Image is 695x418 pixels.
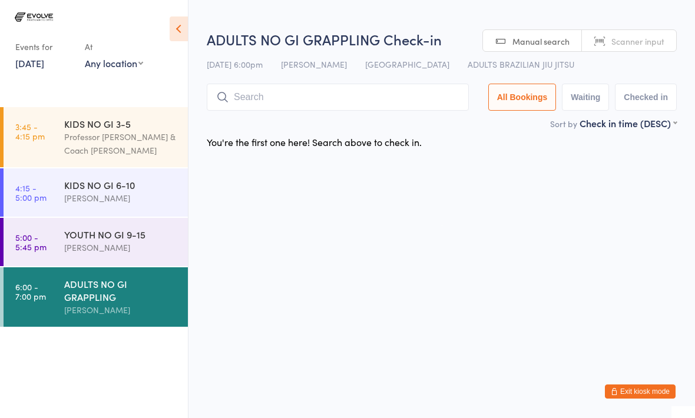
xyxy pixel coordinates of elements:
[15,183,47,202] time: 4:15 - 5:00 pm
[64,241,178,254] div: [PERSON_NAME]
[512,35,570,47] span: Manual search
[207,29,677,49] h2: ADULTS NO GI GRAPPLING Check-in
[15,233,47,251] time: 5:00 - 5:45 pm
[468,58,574,70] span: ADULTS BRAZILIAN JIU JITSU
[64,303,178,317] div: [PERSON_NAME]
[488,84,557,111] button: All Bookings
[207,58,263,70] span: [DATE] 6:00pm
[85,57,143,69] div: Any location
[4,267,188,327] a: 6:00 -7:00 pmADULTS NO GI GRAPPLING[PERSON_NAME]
[562,84,609,111] button: Waiting
[64,178,178,191] div: KIDS NO GI 6-10
[64,130,178,157] div: Professor [PERSON_NAME] & Coach [PERSON_NAME]
[550,118,577,130] label: Sort by
[605,384,676,399] button: Exit kiosk mode
[64,191,178,205] div: [PERSON_NAME]
[4,107,188,167] a: 3:45 -4:15 pmKIDS NO GI 3-5Professor [PERSON_NAME] & Coach [PERSON_NAME]
[4,168,188,217] a: 4:15 -5:00 pmKIDS NO GI 6-10[PERSON_NAME]
[15,122,45,141] time: 3:45 - 4:15 pm
[15,282,46,301] time: 6:00 - 7:00 pm
[85,37,143,57] div: At
[611,35,664,47] span: Scanner input
[15,57,44,69] a: [DATE]
[15,37,73,57] div: Events for
[580,117,677,130] div: Check in time (DESC)
[365,58,449,70] span: [GEOGRAPHIC_DATA]
[207,84,469,111] input: Search
[12,9,56,25] img: Evolve Brazilian Jiu Jitsu
[615,84,677,111] button: Checked in
[207,135,422,148] div: You're the first one here! Search above to check in.
[64,277,178,303] div: ADULTS NO GI GRAPPLING
[64,228,178,241] div: YOUTH NO GI 9-15
[281,58,347,70] span: [PERSON_NAME]
[64,117,178,130] div: KIDS NO GI 3-5
[4,218,188,266] a: 5:00 -5:45 pmYOUTH NO GI 9-15[PERSON_NAME]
